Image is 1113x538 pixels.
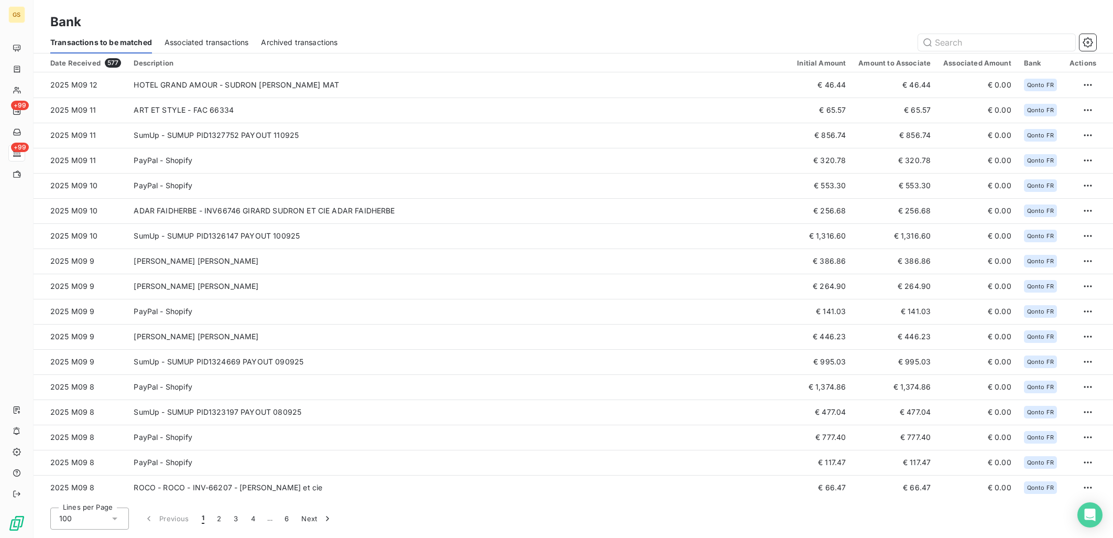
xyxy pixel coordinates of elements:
td: € 386.86 [791,249,852,274]
button: Previous [137,508,195,530]
td: € 0.00 [937,274,1018,299]
span: Qonto FR [1027,308,1054,315]
td: 2025 M09 8 [34,425,127,450]
td: € 0.00 [937,249,1018,274]
td: € 386.86 [852,249,937,274]
input: Search [918,34,1075,51]
td: SumUp - SUMUP PID1323197 PAYOUT 080925 [127,400,791,425]
td: € 256.68 [791,198,852,223]
span: Transactions to be matched [50,37,152,48]
td: PayPal - Shopify [127,374,791,400]
td: € 0.00 [937,223,1018,249]
td: € 0.00 [937,72,1018,98]
td: 2025 M09 9 [34,274,127,299]
td: SumUp - SUMUP PID1326147 PAYOUT 100925 [127,223,791,249]
td: HOTEL GRAND AMOUR - SUDRON [PERSON_NAME] MAT [127,72,791,98]
button: 3 [227,508,244,530]
td: 2025 M09 10 [34,173,127,198]
td: € 0.00 [937,324,1018,349]
td: € 46.44 [852,72,937,98]
td: € 777.40 [852,425,937,450]
td: PayPal - Shopify [127,425,791,450]
span: Qonto FR [1027,258,1054,264]
td: 2025 M09 9 [34,324,127,349]
td: € 1,316.60 [791,223,852,249]
span: Qonto FR [1027,359,1054,365]
td: € 0.00 [937,374,1018,400]
div: Amount to Associate [858,59,931,67]
td: € 0.00 [937,425,1018,450]
img: Logo LeanPay [8,515,25,532]
td: € 65.57 [791,98,852,123]
span: 577 [105,58,121,68]
span: Qonto FR [1027,107,1054,113]
td: € 0.00 [937,173,1018,198]
span: Associated transactions [165,37,248,48]
button: 4 [245,508,261,530]
span: Qonto FR [1027,182,1054,189]
td: [PERSON_NAME] [PERSON_NAME] [127,324,791,349]
td: PayPal - Shopify [127,299,791,324]
td: € 553.30 [852,173,937,198]
td: € 446.23 [852,324,937,349]
td: € 777.40 [791,425,852,450]
td: [PERSON_NAME] [PERSON_NAME] [127,249,791,274]
td: € 0.00 [937,400,1018,425]
td: 2025 M09 11 [34,123,127,148]
td: SumUp - SUMUP PID1324669 PAYOUT 090925 [127,349,791,374]
td: € 477.04 [852,400,937,425]
td: 2025 M09 12 [34,72,127,98]
button: 1 [195,508,211,530]
button: Next [295,508,339,530]
td: 2025 M09 8 [34,450,127,475]
span: 1 [202,513,204,524]
td: € 320.78 [852,148,937,173]
span: Qonto FR [1027,485,1054,491]
td: € 0.00 [937,475,1018,500]
td: 2025 M09 8 [34,400,127,425]
div: GS [8,6,25,23]
span: Qonto FR [1027,132,1054,138]
td: 2025 M09 8 [34,374,127,400]
td: 2025 M09 10 [34,223,127,249]
span: +99 [11,101,29,110]
td: PayPal - Shopify [127,173,791,198]
span: … [261,510,278,527]
td: € 256.68 [852,198,937,223]
td: € 0.00 [937,148,1018,173]
td: € 856.74 [791,123,852,148]
td: € 141.03 [852,299,937,324]
td: 2025 M09 11 [34,98,127,123]
td: 2025 M09 9 [34,299,127,324]
td: € 46.44 [791,72,852,98]
td: € 1,374.86 [791,374,852,400]
td: € 66.47 [852,475,937,500]
td: € 141.03 [791,299,852,324]
div: Initial Amount [797,59,846,67]
span: Qonto FR [1027,333,1054,340]
div: Date Received [50,58,121,68]
span: Archived transactions [261,37,337,48]
span: Qonto FR [1027,283,1054,289]
span: 100 [59,513,72,524]
td: € 264.90 [791,274,852,299]
td: [PERSON_NAME] [PERSON_NAME] [127,274,791,299]
div: Actions [1070,59,1096,67]
td: € 553.30 [791,173,852,198]
td: 2025 M09 10 [34,198,127,223]
td: € 1,316.60 [852,223,937,249]
div: Description [134,59,784,67]
td: € 0.00 [937,349,1018,374]
td: € 65.57 [852,98,937,123]
td: € 0.00 [937,123,1018,148]
td: € 477.04 [791,400,852,425]
td: € 446.23 [791,324,852,349]
td: 2025 M09 9 [34,249,127,274]
button: 6 [278,508,295,530]
h3: Bank [50,13,82,31]
span: +99 [11,143,29,152]
td: € 320.78 [791,148,852,173]
td: 2025 M09 9 [34,349,127,374]
td: € 856.74 [852,123,937,148]
div: Bank [1024,59,1057,67]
